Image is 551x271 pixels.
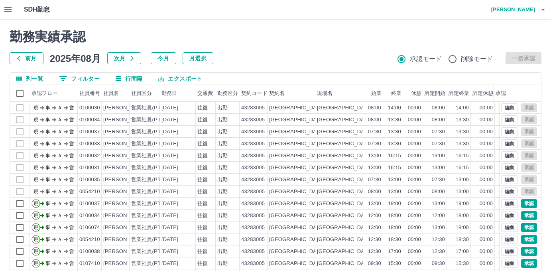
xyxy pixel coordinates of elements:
[79,224,100,231] div: 0106074
[45,225,50,230] text: 事
[131,128,173,136] div: 営業社員(PT契約)
[480,140,493,148] div: 00:00
[57,237,62,242] text: Ａ
[456,164,469,172] div: 16:15
[31,85,58,102] div: 承認フロー
[103,140,147,148] div: [PERSON_NAME]
[131,116,173,124] div: 営業社員(PT契約)
[456,128,469,136] div: 13:30
[461,54,493,64] span: 削除モード
[388,176,401,184] div: 13:00
[50,52,101,64] h5: 2025年08月
[480,224,493,231] div: 00:00
[368,200,381,208] div: 13:00
[456,176,469,184] div: 13:00
[217,85,238,102] div: 勤務区分
[79,236,100,243] div: 0054210
[315,85,363,102] div: 現場名
[131,200,173,208] div: 営業社員(PT契約)
[45,153,50,158] text: 事
[388,188,401,196] div: 13:00
[501,163,518,172] button: 編集
[45,189,50,194] text: 事
[317,140,419,148] div: [GEOGRAPHIC_DATA]あすなろ第二クラブ
[501,103,518,112] button: 編集
[268,85,315,102] div: 契約名
[79,116,100,124] div: 0100034
[494,85,535,102] div: 承認
[408,200,421,208] div: 00:00
[501,175,518,184] button: 編集
[501,187,518,196] button: 編集
[33,189,38,194] text: 現
[269,128,324,136] div: [GEOGRAPHIC_DATA]
[57,129,62,135] text: Ａ
[69,153,74,158] text: 営
[79,200,100,208] div: 0100037
[480,164,493,172] div: 00:00
[69,225,74,230] text: 営
[241,164,265,172] div: 43283005
[368,164,381,172] div: 13:00
[69,177,74,182] text: 営
[368,140,381,148] div: 07:30
[161,152,178,160] div: [DATE]
[408,236,421,243] div: 00:00
[480,236,493,243] div: 00:00
[368,236,381,243] div: 12:30
[368,116,381,124] div: 08:00
[57,201,62,206] text: Ａ
[501,115,518,124] button: 編集
[368,212,381,220] div: 12:00
[480,188,493,196] div: 00:00
[69,189,74,194] text: 営
[217,152,228,160] div: 出勤
[501,199,518,208] button: 編集
[131,248,173,255] div: 営業社員(PT契約)
[432,212,445,220] div: 12:00
[317,188,419,196] div: [GEOGRAPHIC_DATA]あすなろ第二クラブ
[432,236,445,243] div: 12:30
[408,128,421,136] div: 00:00
[456,212,469,220] div: 18:00
[69,117,74,123] text: 営
[103,188,147,196] div: [PERSON_NAME]
[388,236,401,243] div: 18:30
[241,236,265,243] div: 43283005
[151,52,176,64] button: 今月
[447,85,471,102] div: 所定終業
[408,176,421,184] div: 00:00
[45,213,50,218] text: 事
[501,223,518,232] button: 編集
[103,236,147,243] div: [PERSON_NAME]
[103,212,147,220] div: [PERSON_NAME]
[161,85,177,102] div: 勤務日
[521,235,537,244] button: 承認
[317,224,419,231] div: [GEOGRAPHIC_DATA]あすなろ第二クラブ
[501,127,518,136] button: 編集
[388,200,401,208] div: 19:00
[269,164,324,172] div: [GEOGRAPHIC_DATA]
[161,212,178,220] div: [DATE]
[69,201,74,206] text: 営
[33,225,38,230] text: 現
[501,211,518,220] button: 編集
[388,224,401,231] div: 18:00
[269,116,324,124] div: [GEOGRAPHIC_DATA]
[269,224,324,231] div: [GEOGRAPHIC_DATA]
[217,224,228,231] div: 出勤
[521,199,537,208] button: 承認
[33,153,38,158] text: 現
[103,200,147,208] div: [PERSON_NAME]
[79,104,100,112] div: 0100030
[57,105,62,111] text: Ａ
[269,152,324,160] div: [GEOGRAPHIC_DATA]
[408,140,421,148] div: 00:00
[217,200,228,208] div: 出勤
[217,140,228,148] div: 出勤
[456,104,469,112] div: 14:00
[33,165,38,170] text: 現
[383,85,403,102] div: 終業
[217,248,228,255] div: 出勤
[152,73,209,85] button: エクスポート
